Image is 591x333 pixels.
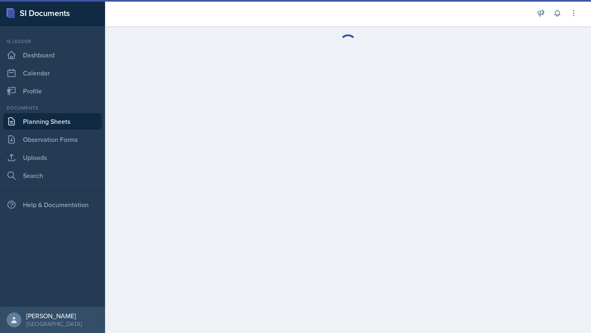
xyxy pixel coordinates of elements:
a: Planning Sheets [3,113,102,130]
div: [PERSON_NAME] [26,312,82,320]
div: [GEOGRAPHIC_DATA] [26,320,82,328]
a: Dashboard [3,47,102,63]
a: Calendar [3,65,102,81]
div: Help & Documentation [3,196,102,213]
a: Uploads [3,149,102,166]
a: Profile [3,83,102,99]
div: Documents [3,104,102,112]
div: Si leader [3,38,102,45]
a: Observation Forms [3,131,102,148]
a: Search [3,167,102,184]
